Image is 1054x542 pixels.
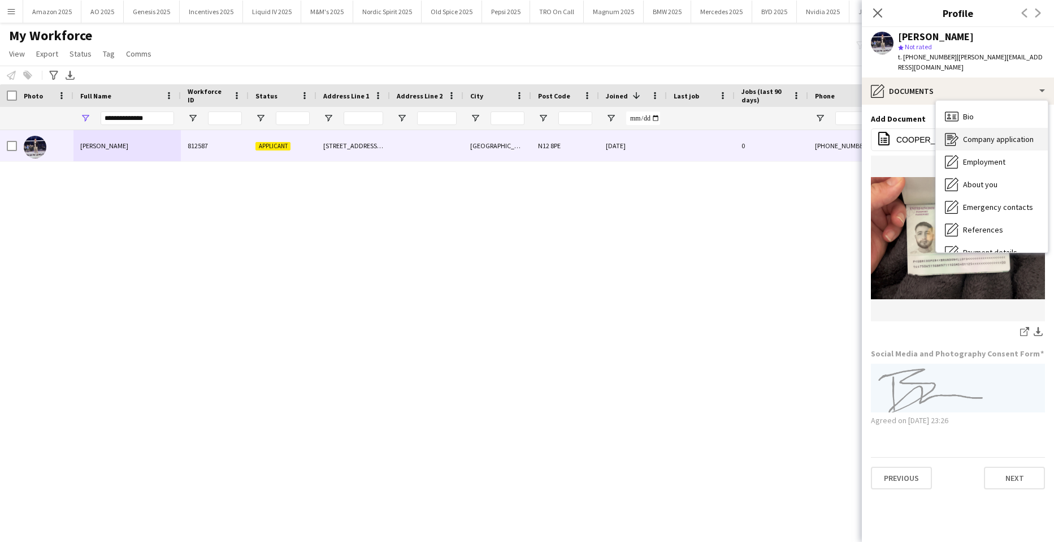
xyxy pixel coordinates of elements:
button: Amazon 2025 [23,1,81,23]
div: [STREET_ADDRESS][PERSON_NAME][PERSON_NAME] [316,130,390,161]
span: Tag [103,49,115,59]
button: Mercedes 2025 [691,1,752,23]
button: Incentives 2025 [180,1,243,23]
span: Last job [674,92,699,100]
span: Emergency contacts [963,202,1033,212]
span: References [963,225,1003,235]
input: Address Line 1 Filter Input [344,111,383,125]
a: Tag [98,46,119,61]
button: COOPER_BRANDON_Report.pdf [871,128,1045,151]
button: Pepsi 2025 [482,1,530,23]
h3: Social Media and Photography Consent Form [871,349,1044,359]
button: Magnum 2025 [584,1,644,23]
a: Status [65,46,96,61]
span: Status [70,49,92,59]
span: My Workforce [9,27,92,44]
input: Address Line 2 Filter Input [417,111,457,125]
button: Open Filter Menu [323,113,333,123]
span: COOPER_BRANDON_Report.pdf [896,135,1016,144]
button: Nordic Spirit 2025 [353,1,422,23]
span: Phone [815,92,835,100]
button: Open Filter Menu [815,113,825,123]
span: City [470,92,483,100]
button: Open Filter Menu [538,113,548,123]
span: Full Name [80,92,111,100]
span: Company application [963,134,1034,144]
input: City Filter Input [491,111,524,125]
span: [PERSON_NAME] [80,141,128,150]
div: Documents [862,78,1054,105]
button: Nvidia 2025 [797,1,849,23]
span: Not rated [905,42,932,51]
div: 812587 [181,130,249,161]
span: Photo [24,92,43,100]
button: Old Spice 2025 [422,1,482,23]
button: Just Eat 2025 [849,1,906,23]
span: t. [PHONE_NUMBER] [898,53,957,61]
button: M&M's 2025 [301,1,353,23]
button: Open Filter Menu [397,113,407,123]
div: About you [936,173,1048,196]
button: Open Filter Menu [606,113,616,123]
span: Joined [606,92,628,100]
span: Address Line 1 [323,92,369,100]
span: Jobs (last 90 days) [741,87,788,104]
span: Workforce ID [188,87,228,104]
input: Full Name Filter Input [101,111,174,125]
img: Brandon Cooper [24,136,46,158]
button: BYD 2025 [752,1,797,23]
input: Workforce ID Filter Input [208,111,242,125]
input: Status Filter Input [276,111,310,125]
div: References [936,218,1048,241]
div: [GEOGRAPHIC_DATA] [463,130,531,161]
button: Open Filter Menu [470,113,480,123]
button: Next [984,467,1045,489]
img: COOPER, BRANDON - Passport.jpg [871,177,1045,299]
div: N12 8PE [531,130,599,161]
span: Status [255,92,277,100]
span: Post Code [538,92,570,100]
button: TRO On Call [530,1,584,23]
input: Joined Filter Input [626,111,660,125]
h3: Profile [862,6,1054,20]
span: Applicant [255,142,290,150]
div: Agreed on [DATE] 23:26 [871,364,1045,425]
button: Open Filter Menu [188,113,198,123]
div: Employment [936,150,1048,173]
app-action-btn: Advanced filters [47,68,60,82]
span: Employment [963,157,1005,167]
span: About you [963,179,997,190]
img: Recorded signature capture [871,364,1045,413]
input: Phone Filter Input [835,111,946,125]
span: Payment details [963,247,1017,257]
span: Export [36,49,58,59]
div: Bio [936,105,1048,128]
app-action-btn: Export XLSX [63,68,77,82]
button: Genesis 2025 [124,1,180,23]
span: Bio [963,111,974,122]
span: View [9,49,25,59]
a: Export [32,46,63,61]
input: Post Code Filter Input [558,111,592,125]
div: [PERSON_NAME] [898,32,974,42]
a: Comms [122,46,156,61]
button: Previous [871,467,932,489]
div: Payment details [936,241,1048,264]
a: View [5,46,29,61]
button: AO 2025 [81,1,124,23]
button: Open Filter Menu [80,113,90,123]
div: Emergency contacts [936,196,1048,218]
div: Company application [936,128,1048,150]
div: [DATE] [599,130,667,161]
span: | [PERSON_NAME][EMAIL_ADDRESS][DOMAIN_NAME] [898,53,1043,71]
span: Comms [126,49,151,59]
button: BMW 2025 [644,1,691,23]
div: [PHONE_NUMBER] [808,130,953,161]
button: Open Filter Menu [255,113,266,123]
span: Address Line 2 [397,92,443,100]
button: Liquid IV 2025 [243,1,301,23]
h3: Add Document [871,114,926,124]
div: 0 [735,130,808,161]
